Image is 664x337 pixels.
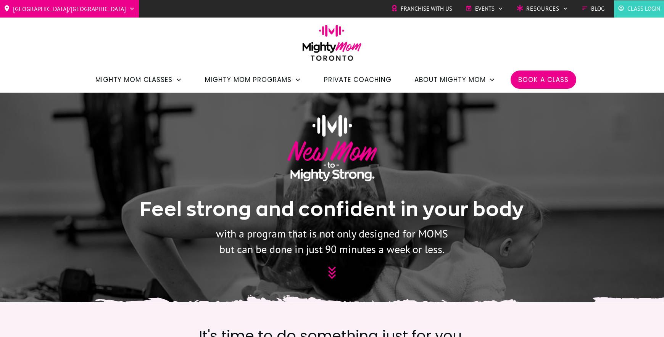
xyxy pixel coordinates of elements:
a: Events [466,3,503,14]
a: Class Login [618,3,660,14]
span: Resources [526,3,559,14]
img: mightymom-logo-toronto [298,25,366,66]
a: Mighty Mom Classes [95,73,182,86]
a: About Mighty Mom [414,73,495,86]
a: [GEOGRAPHIC_DATA]/[GEOGRAPHIC_DATA] [4,3,135,15]
a: Resources [517,3,568,14]
a: Franchise with Us [391,3,452,14]
a: Mighty Mom Programs [205,73,301,86]
a: Private Coaching [324,73,392,86]
span: About Mighty Mom [414,73,486,86]
a: Book a Class [518,73,569,86]
span: Mighty Mom Programs [205,73,292,86]
span: Class Login [627,3,660,14]
p: with a program that is not only designed for MOMS but can be done in just 90 minutes a week or less. [208,226,456,257]
a: Blog [582,3,604,14]
span: Blog [591,3,604,14]
h1: Feel strong and confident in your body [140,197,524,225]
img: New Mom to Mighty Strong [287,115,377,181]
span: Mighty Mom Classes [95,73,172,86]
span: Franchise with Us [401,3,452,14]
span: Events [475,3,495,14]
span: [GEOGRAPHIC_DATA]/[GEOGRAPHIC_DATA] [13,3,126,15]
